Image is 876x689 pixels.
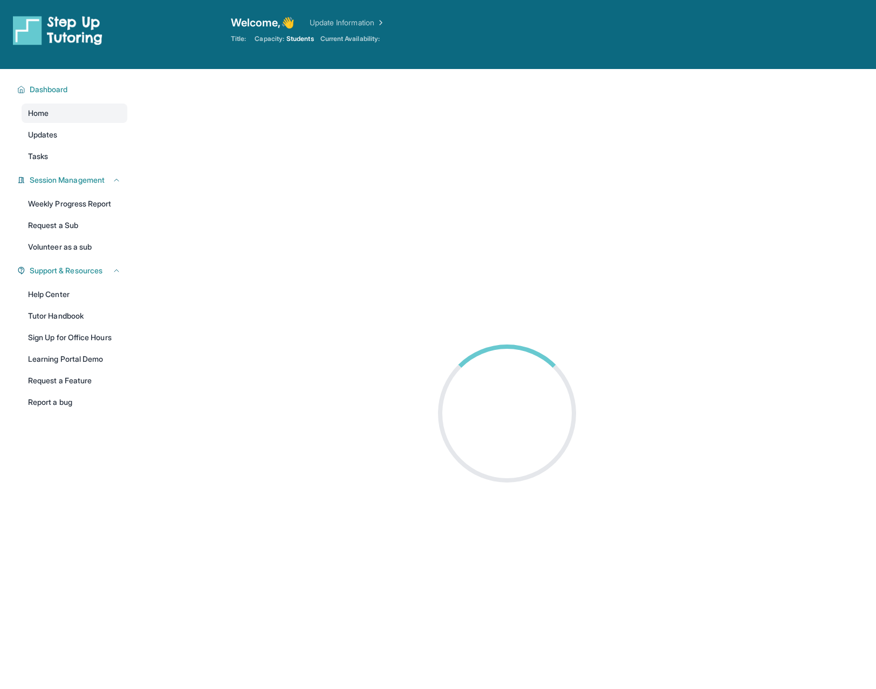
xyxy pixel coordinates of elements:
[231,15,295,30] span: Welcome, 👋
[30,84,68,95] span: Dashboard
[286,35,314,43] span: Students
[22,125,127,144] a: Updates
[22,306,127,326] a: Tutor Handbook
[22,371,127,390] a: Request a Feature
[22,216,127,235] a: Request a Sub
[13,15,102,45] img: logo
[22,237,127,257] a: Volunteer as a sub
[374,17,385,28] img: Chevron Right
[25,175,121,185] button: Session Management
[30,265,102,276] span: Support & Resources
[22,392,127,412] a: Report a bug
[22,147,127,166] a: Tasks
[25,84,121,95] button: Dashboard
[28,151,48,162] span: Tasks
[22,104,127,123] a: Home
[22,349,127,369] a: Learning Portal Demo
[255,35,284,43] span: Capacity:
[310,17,385,28] a: Update Information
[30,175,105,185] span: Session Management
[22,194,127,213] a: Weekly Progress Report
[25,265,121,276] button: Support & Resources
[28,108,49,119] span: Home
[28,129,58,140] span: Updates
[22,285,127,304] a: Help Center
[231,35,246,43] span: Title:
[320,35,380,43] span: Current Availability:
[22,328,127,347] a: Sign Up for Office Hours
